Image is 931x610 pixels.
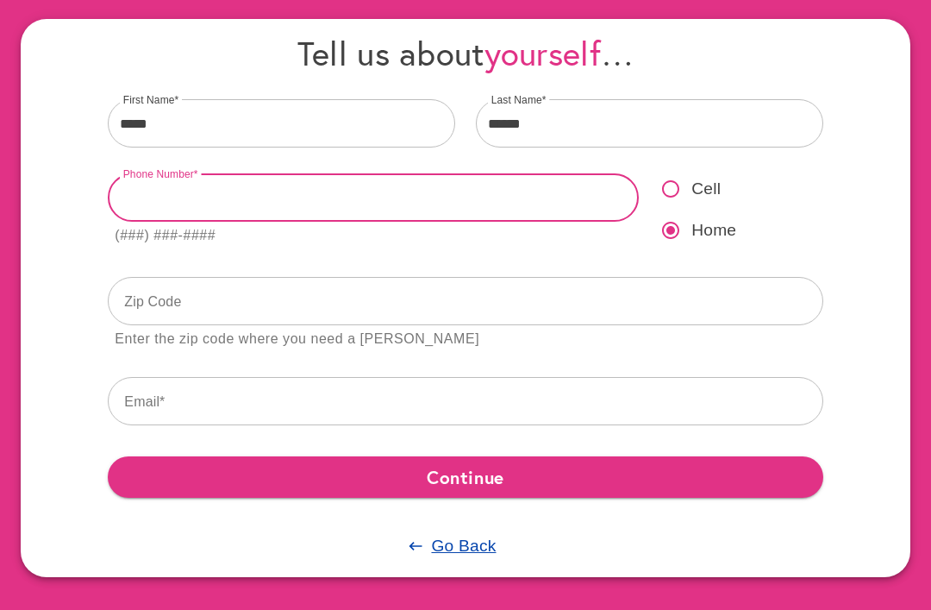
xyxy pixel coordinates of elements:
[484,31,601,75] span: yourself
[108,33,822,73] h4: Tell us about …
[115,328,479,351] div: Enter the zip code where you need a [PERSON_NAME]
[122,462,809,493] span: Continue
[431,537,496,555] u: Go Back
[108,456,822,498] button: Continue
[691,218,736,243] span: Home
[115,224,216,248] div: (###) ###-####
[691,177,721,202] span: Cell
